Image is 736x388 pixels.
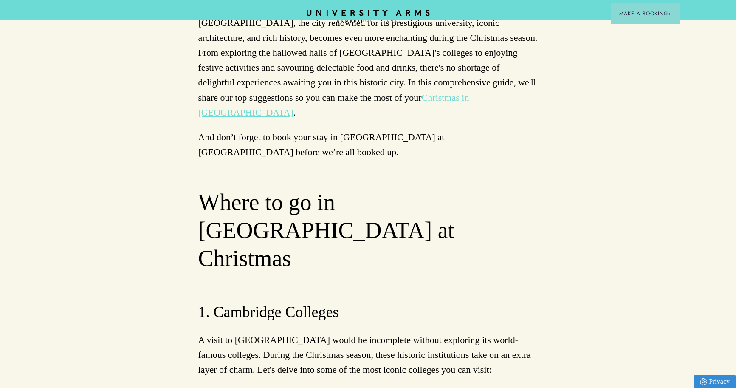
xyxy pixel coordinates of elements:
[198,189,538,273] h2: Where to go in [GEOGRAPHIC_DATA] at Christmas
[307,10,430,23] a: Home
[198,332,538,377] p: A visit to [GEOGRAPHIC_DATA] would be incomplete without exploring its world-famous colleges. Dur...
[694,375,736,388] a: Privacy
[198,92,469,118] a: Christmas in [GEOGRAPHIC_DATA]
[611,3,680,24] button: Make a BookingArrow icon
[668,12,671,15] img: Arrow icon
[619,10,671,17] span: Make a Booking
[198,15,538,120] p: [GEOGRAPHIC_DATA], the city renowned for its prestigious university, iconic architecture, and ric...
[198,130,538,159] p: And don’t forget to book your stay in [GEOGRAPHIC_DATA] at [GEOGRAPHIC_DATA] before we’re all boo...
[198,302,538,323] h3: 1. Cambridge Colleges
[700,378,707,385] img: Privacy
